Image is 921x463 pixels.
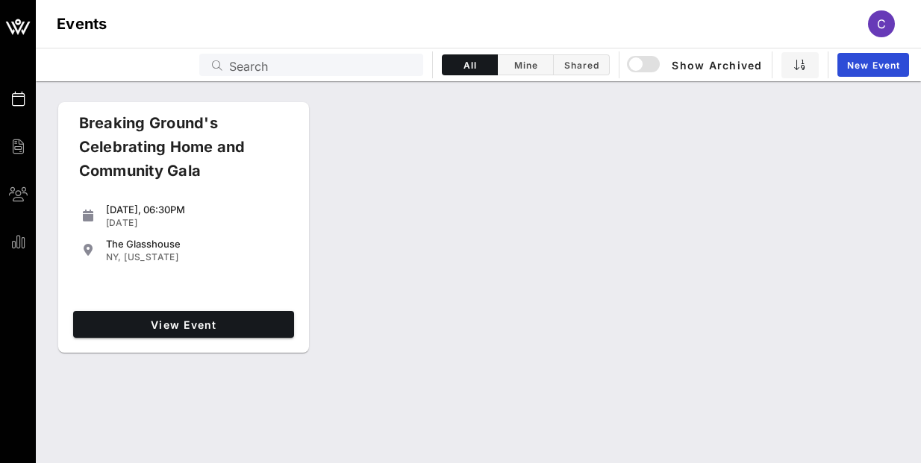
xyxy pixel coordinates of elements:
[846,60,900,71] span: New Event
[554,54,610,75] button: Shared
[106,251,122,262] span: NY,
[507,60,544,71] span: Mine
[106,238,288,250] div: The Glasshouse
[106,217,288,229] div: [DATE]
[563,60,600,71] span: Shared
[628,51,763,78] button: Show Archived
[124,251,178,262] span: [US_STATE]
[877,16,886,31] span: C
[57,12,107,36] h1: Events
[67,111,286,195] div: Breaking Ground's Celebrating Home and Community Gala
[868,10,895,37] div: C
[452,60,488,71] span: All
[106,204,288,215] div: [DATE], 06:30PM
[629,56,762,74] span: Show Archived
[79,318,288,331] span: View Event
[837,53,909,77] a: New Event
[498,54,554,75] button: Mine
[73,311,294,338] a: View Event
[442,54,498,75] button: All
